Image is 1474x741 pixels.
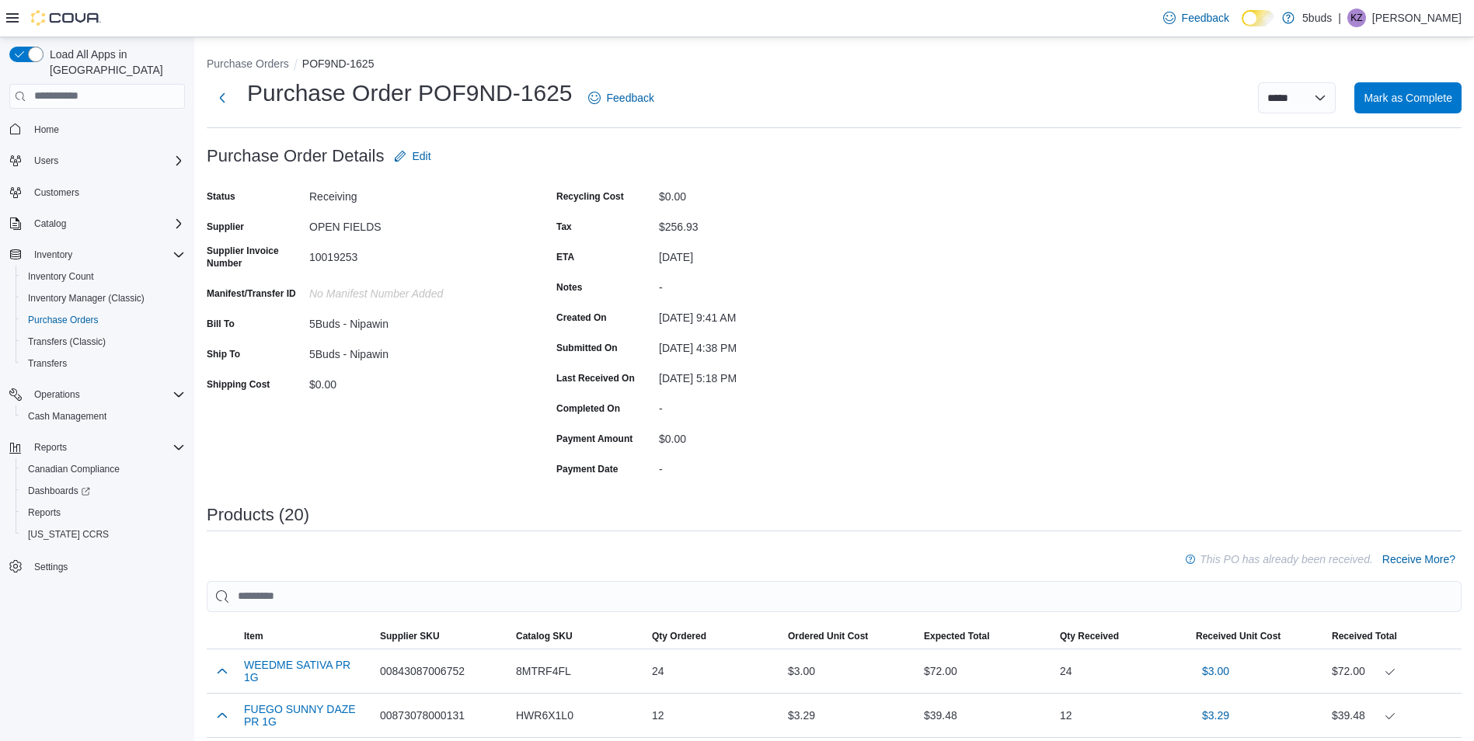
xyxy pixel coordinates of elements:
span: Reports [22,503,185,522]
div: [DATE] 9:41 AM [659,305,867,324]
label: Recycling Cost [556,190,624,203]
span: Ordered Unit Cost [788,630,868,642]
span: [US_STATE] CCRS [28,528,109,541]
button: Cash Management [16,405,191,427]
span: Qty Received [1060,630,1119,642]
button: Supplier SKU [374,624,510,649]
div: Receiving [309,184,517,203]
span: $3.00 [1202,663,1229,679]
nav: Complex example [9,112,185,618]
input: Dark Mode [1242,10,1274,26]
span: Users [28,151,185,170]
a: Dashboards [22,482,96,500]
button: Catalog [28,214,72,233]
span: Edit [413,148,431,164]
a: Transfers (Classic) [22,332,112,351]
label: Notes [556,281,582,294]
span: Qty Ordered [652,630,706,642]
label: Submitted On [556,342,618,354]
span: 00873078000131 [380,706,465,725]
span: Inventory [34,249,72,261]
button: Edit [388,141,437,172]
h1: Purchase Order POF9ND-1625 [247,78,573,109]
button: Received Total [1326,624,1462,649]
span: Settings [34,561,68,573]
button: Transfers (Classic) [16,331,191,353]
div: 24 [646,656,782,687]
img: Cova [31,10,101,26]
button: Qty Received [1054,624,1190,649]
label: ETA [556,251,574,263]
span: Dashboards [28,485,90,497]
label: Last Received On [556,372,635,384]
span: Transfers [28,357,67,370]
div: Keith Ziemann [1347,9,1366,27]
span: Expected Total [924,630,989,642]
a: Cash Management [22,407,113,426]
button: Receive More? [1376,544,1462,575]
h3: Purchase Order Details [207,147,385,165]
label: Tax [556,221,572,233]
span: Inventory Manager (Classic) [22,289,185,308]
nav: An example of EuiBreadcrumbs [207,56,1462,75]
a: Feedback [582,82,660,113]
label: Ship To [207,348,240,360]
div: 5Buds - Nipawin [309,342,517,360]
button: Inventory [28,245,78,264]
div: 12 [646,700,782,731]
span: Reports [34,441,67,454]
div: $3.29 [782,700,918,731]
span: Home [28,120,185,139]
span: 00843087006752 [380,662,465,680]
div: [DATE] 5:18 PM [659,366,867,384]
button: Purchase Orders [16,309,191,331]
div: $0.00 [659,426,867,445]
label: Status [207,190,235,203]
a: Home [28,120,65,139]
div: 24 [1054,656,1190,687]
button: Operations [28,385,86,404]
a: Canadian Compliance [22,460,126,478]
label: Supplier [207,221,244,233]
button: Reports [3,437,191,458]
h3: Products (20) [207,506,309,524]
span: Catalog SKU [516,630,573,642]
label: Payment Date [556,463,618,475]
button: $3.29 [1196,700,1235,731]
span: Washington CCRS [22,525,185,544]
div: $39.48 [918,700,1054,731]
label: Supplier Invoice Number [207,245,303,270]
span: Canadian Compliance [28,463,120,475]
div: - [659,396,867,415]
p: [PERSON_NAME] [1372,9,1462,27]
span: Cash Management [28,410,106,423]
span: Transfers (Classic) [28,336,106,348]
button: Customers [3,181,191,204]
button: Users [28,151,64,170]
button: Purchase Orders [207,57,289,70]
div: $0.00 [659,184,867,203]
p: | [1338,9,1341,27]
span: Catalog [28,214,185,233]
button: Transfers [16,353,191,374]
span: Catalog [34,217,66,230]
a: Settings [28,558,74,576]
div: - [659,275,867,294]
span: Mark as Complete [1364,90,1452,106]
button: Settings [3,555,191,577]
div: [DATE] 4:38 PM [659,336,867,354]
div: 10019253 [309,245,517,263]
button: Catalog SKU [510,624,646,649]
button: Next [207,82,238,113]
label: Shipping Cost [207,378,270,391]
span: KZ [1350,9,1362,27]
button: Received Unit Cost [1190,624,1326,649]
a: Purchase Orders [22,311,105,329]
label: Payment Amount [556,433,632,445]
span: Settings [28,556,185,576]
span: Item [244,630,263,642]
div: No Manifest Number added [309,281,517,300]
button: [US_STATE] CCRS [16,524,191,545]
div: $256.93 [659,214,867,233]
